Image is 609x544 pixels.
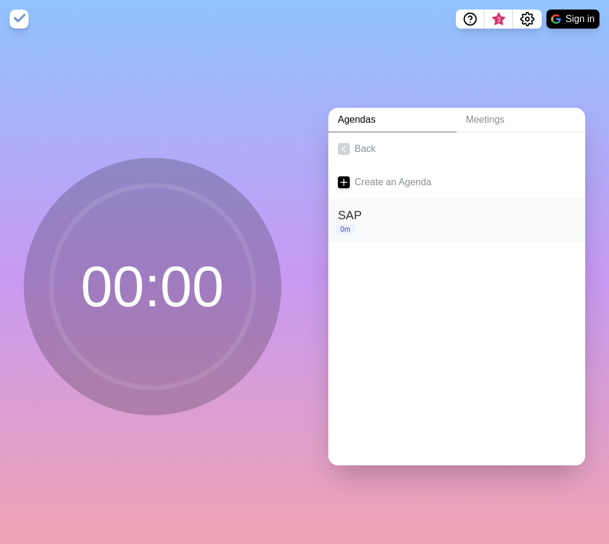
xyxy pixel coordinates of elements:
[328,108,456,132] a: Agendas
[456,108,585,132] a: Meetings
[494,15,504,24] span: 3
[513,10,542,29] button: Settings
[338,206,576,224] h2: SAP
[456,10,484,29] button: Help
[335,224,355,235] p: 0m
[484,10,513,29] button: What’s new
[328,166,585,199] a: Create an Agenda
[10,10,29,29] img: timeblocks logo
[546,10,599,29] button: Sign in
[328,132,585,166] a: Back
[551,14,561,24] img: google logo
